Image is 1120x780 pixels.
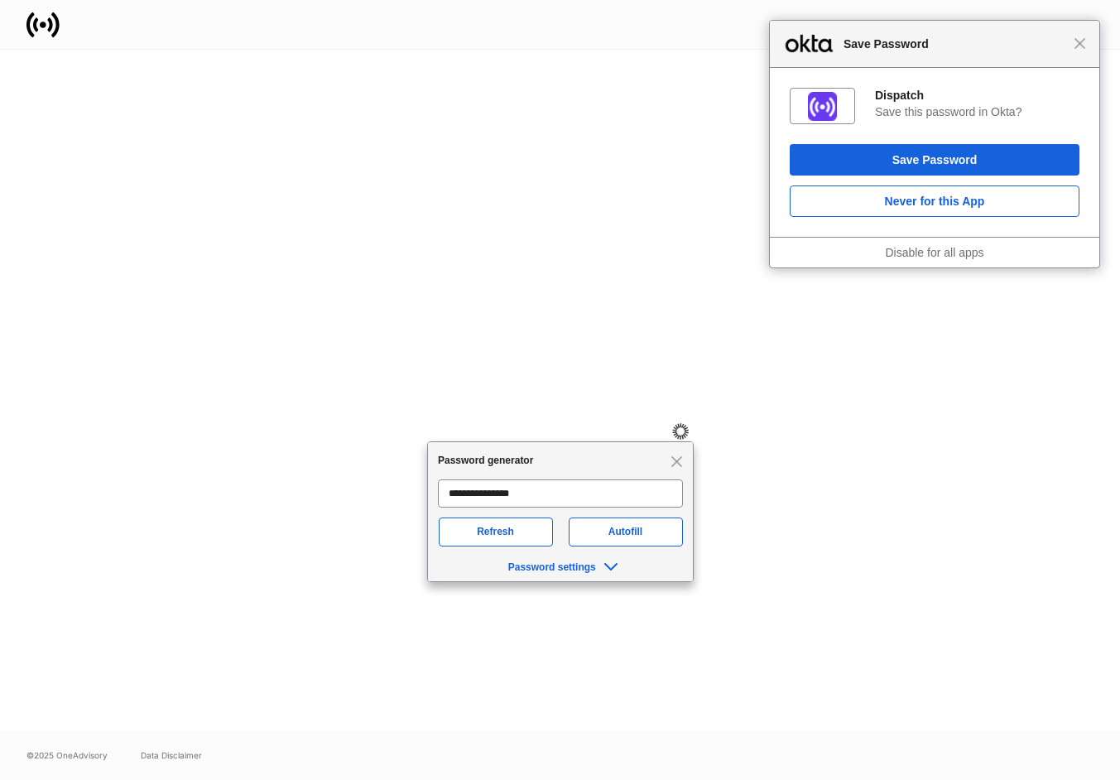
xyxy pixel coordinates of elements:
[875,88,1079,103] div: Dispatch
[11,75,125,104] button: Refresh
[243,13,255,26] span: Close
[672,423,689,440] img: svg+xml;base64,PHN2ZyB3aWR0aD0iMzMiIGhlaWdodD0iMzIiIHZpZXdCb3g9IjAgMCAzMyAzMiIgZmlsbD0ibm9uZSIgeG...
[808,92,837,121] img: IoaI0QAAAAZJREFUAwDpn500DgGa8wAAAABJRU5ErkJggg==
[790,144,1079,176] button: Save Password
[141,749,202,762] a: Data Disclaimer
[790,185,1079,217] button: Never for this App
[835,34,1074,54] span: Save Password
[10,10,105,27] span: Password generator
[141,75,255,104] button: Autofill
[26,749,108,762] span: © 2025 OneAdvisory
[1074,37,1086,50] span: Close
[80,119,168,131] span: Password settings
[885,246,983,259] a: Disable for all apps
[875,104,1079,119] div: Save this password in Okta?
